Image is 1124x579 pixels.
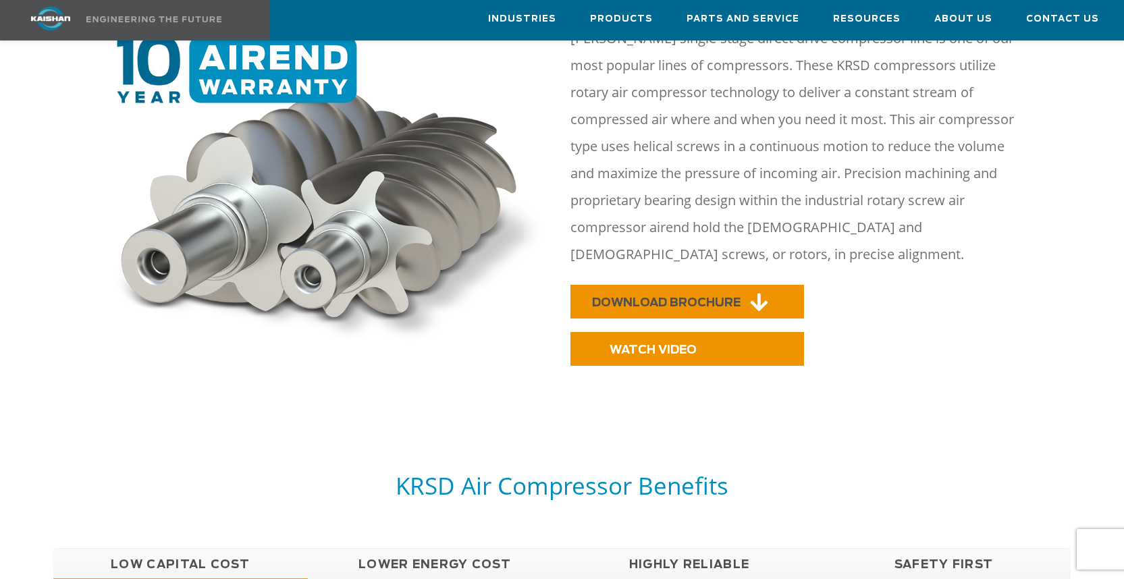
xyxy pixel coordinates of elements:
[833,11,901,27] span: Resources
[687,11,799,27] span: Parts and Service
[570,332,804,366] a: WATCH VIDEO
[590,1,653,37] a: Products
[488,11,556,27] span: Industries
[86,16,221,22] img: Engineering the future
[570,285,804,319] a: DOWNLOAD BROCHURE
[833,1,901,37] a: Resources
[488,1,556,37] a: Industries
[934,1,992,37] a: About Us
[592,297,741,308] span: DOWNLOAD BROCHURE
[570,25,1025,268] p: [PERSON_NAME] single-stage direct drive compressor line is one of our most popular lines of compr...
[103,35,554,349] img: 10 year warranty
[1026,11,1099,27] span: Contact Us
[687,1,799,37] a: Parts and Service
[934,11,992,27] span: About Us
[610,344,697,356] span: WATCH VIDEO
[53,470,1071,501] h5: KRSD Air Compressor Benefits
[1026,1,1099,37] a: Contact Us
[590,11,653,27] span: Products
